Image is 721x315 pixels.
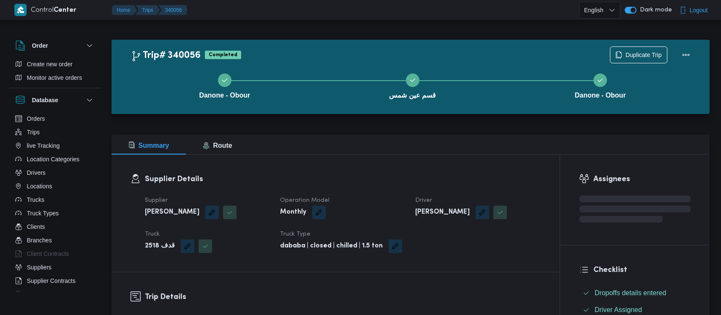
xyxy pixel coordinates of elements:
h3: Trip Details [145,291,541,303]
span: Truck Type [280,231,310,237]
span: Driver Assigned [595,305,642,315]
h3: Checklist [593,264,691,276]
span: Truck [145,231,160,237]
span: Driver [415,198,432,203]
svg: Step 1 is complete [221,77,228,84]
button: Home [112,5,137,15]
h2: Trip# 340056 [131,50,201,61]
b: 2518 قدف [145,241,175,251]
button: Orders [12,112,98,125]
button: Truck Types [12,206,98,220]
h3: Order [32,41,48,51]
span: Clients [27,222,45,232]
b: [PERSON_NAME] [415,207,470,217]
button: Dropoffs details entered [580,286,691,300]
button: Trucks [12,193,98,206]
b: [PERSON_NAME] [145,207,199,217]
b: Completed [209,52,237,57]
button: Duplicate Trip [610,46,667,63]
button: Client Contracts [12,247,98,261]
button: Order [15,41,95,51]
span: Drivers [27,168,46,178]
span: Create new order [27,59,73,69]
span: Client Contracts [27,249,69,259]
button: Actions [677,46,694,63]
svg: Step 3 is complete [597,77,604,84]
span: Driver Assigned [595,306,642,313]
button: Danone - Obour [131,63,319,107]
span: Location Categories [27,154,80,164]
span: Branches [27,235,52,245]
h3: Assignees [593,174,691,185]
span: Monitor active orders [27,73,82,83]
span: Summary [128,142,169,149]
b: Monthly [280,207,306,217]
button: Danone - Obour [506,63,694,107]
span: Orders [27,114,45,124]
button: Logout [676,2,711,19]
svg: Step 2 is complete [409,77,416,84]
span: Danone - Obour [575,90,626,100]
button: Supplier Contracts [12,274,98,288]
img: X8yXhbKr1z7QwAAAABJRU5ErkJggg== [14,4,27,16]
span: Trucks [27,195,44,205]
button: Monitor active orders [12,71,98,84]
b: Center [54,7,76,14]
button: Trips [136,5,160,15]
b: dababa | closed | chilled | 1.5 ton [280,241,383,251]
button: Branches [12,234,98,247]
span: Danone - Obour [199,90,250,100]
button: Suppliers [12,261,98,274]
div: Order [8,57,101,88]
span: Completed [205,51,241,59]
button: 340056 [158,5,187,15]
span: live Tracking [27,141,60,151]
button: Clients [12,220,98,234]
h3: Supplier Details [145,174,541,185]
span: Devices [27,289,48,299]
span: Operation Model [280,198,329,203]
button: live Tracking [12,139,98,152]
span: Truck Types [27,208,59,218]
span: Trips [27,127,40,137]
span: Dark mode [637,7,672,14]
h3: Database [32,95,58,105]
span: قسم عين شمس [389,90,436,100]
span: Supplier Contracts [27,276,76,286]
button: قسم عين شمس [318,63,506,107]
span: Logout [690,5,708,15]
button: Devices [12,288,98,301]
button: Create new order [12,57,98,71]
span: Suppliers [27,262,52,272]
div: Database [8,112,101,295]
button: Trips [12,125,98,139]
span: Duplicate Trip [626,50,662,60]
button: Location Categories [12,152,98,166]
span: Locations [27,181,52,191]
span: Dropoffs details entered [595,289,667,296]
span: Supplier [145,198,168,203]
button: Database [15,95,95,105]
span: Route [203,142,232,149]
button: Locations [12,179,98,193]
button: Drivers [12,166,98,179]
span: Dropoffs details entered [595,288,667,298]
